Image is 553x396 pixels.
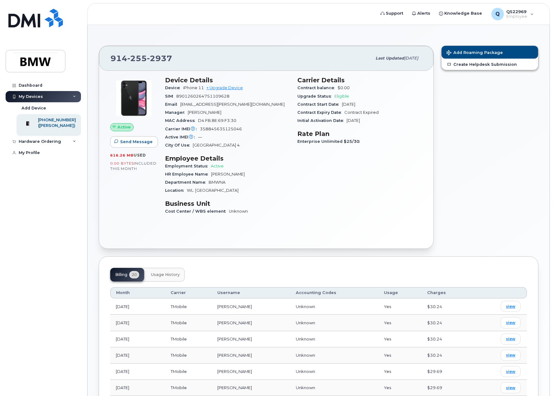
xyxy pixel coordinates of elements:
span: Unknown [296,336,315,341]
th: Accounting Codes [290,287,379,298]
span: HR Employee Name [165,172,211,176]
h3: Device Details [165,76,290,84]
span: view [506,352,515,358]
td: Yes [378,347,421,364]
td: [DATE] [110,315,165,331]
span: MAC Address [165,118,198,123]
span: Unknown [229,209,248,214]
div: $30.24 [427,304,467,310]
span: Unknown [296,304,315,309]
span: Add Roaming Package [447,50,503,56]
span: Unknown [296,385,315,390]
span: 616.26 MB [110,153,134,157]
a: view [501,301,521,312]
span: 0.00 Bytes [110,161,134,166]
span: Contract balance [297,85,338,90]
a: view [501,334,521,345]
span: view [506,369,515,374]
span: Contract Expired [344,110,379,115]
td: [PERSON_NAME] [212,380,290,396]
span: 358845635125046 [200,127,242,131]
td: [DATE] [110,347,165,364]
td: TMobile [165,380,212,396]
span: 914 [111,54,172,63]
td: Yes [378,331,421,347]
h3: Employee Details [165,155,290,162]
div: $30.24 [427,336,467,342]
span: Unknown [296,320,315,325]
a: Create Helpdesk Submission [442,59,538,70]
th: Carrier [165,287,212,298]
span: Device [165,85,183,90]
span: iPhone 11 [183,85,204,90]
td: [DATE] [110,380,165,396]
div: $30.24 [427,320,467,326]
span: BMWNA [209,180,225,185]
span: Carrier IMEI [165,127,200,131]
a: view [501,366,521,377]
img: iPhone_11.jpg [115,80,153,117]
span: Upgrade Status [297,94,334,99]
span: Location [165,188,187,193]
span: view [506,320,515,326]
a: + Upgrade Device [206,85,243,90]
span: view [506,336,515,342]
span: Send Message [120,139,153,145]
span: Contract Expiry Date [297,110,344,115]
span: Unknown [296,353,315,358]
span: [PERSON_NAME] [211,172,245,176]
td: Yes [378,380,421,396]
h3: Rate Plan [297,130,422,138]
th: Usage [378,287,421,298]
h3: Business Unit [165,200,290,207]
td: [PERSON_NAME] [212,298,290,315]
span: Contract Start Date [297,102,342,107]
span: 2937 [147,54,172,63]
td: Yes [378,364,421,380]
span: 255 [127,54,147,63]
span: [EMAIL_ADDRESS][PERSON_NAME][DOMAIN_NAME] [180,102,285,107]
td: TMobile [165,298,212,315]
span: Department Name [165,180,209,185]
span: [PERSON_NAME] [188,110,221,115]
span: view [506,304,515,309]
span: Active IMEI [165,135,198,139]
span: SIM [165,94,176,99]
td: [PERSON_NAME] [212,347,290,364]
span: view [506,385,515,391]
td: TMobile [165,331,212,347]
td: TMobile [165,347,212,364]
span: [GEOGRAPHIC_DATA] 4 [193,143,240,147]
div: $30.24 [427,352,467,358]
span: [DATE] [347,118,360,123]
span: Active [117,124,131,130]
span: — [198,135,202,139]
div: $29.69 [427,369,467,374]
span: Email [165,102,180,107]
span: D4:FB:8E:69:F3:30 [198,118,236,123]
a: view [501,382,521,393]
a: view [501,350,521,361]
th: Charges [422,287,473,298]
td: [PERSON_NAME] [212,315,290,331]
span: $0.00 [338,85,350,90]
td: [DATE] [110,331,165,347]
td: [DATE] [110,298,165,315]
span: Usage History [151,272,180,277]
span: Manager [165,110,188,115]
td: Yes [378,315,421,331]
span: Enterprise Unlimited $25/30 [297,139,363,144]
td: [PERSON_NAME] [212,331,290,347]
button: Add Roaming Package [442,46,538,59]
td: TMobile [165,315,212,331]
span: Cost Center / WBS element [165,209,229,214]
span: Initial Activation Date [297,118,347,123]
span: used [134,153,146,157]
span: Eligible [334,94,349,99]
a: view [501,317,521,328]
iframe: Messenger Launcher [526,369,548,391]
td: TMobile [165,364,212,380]
th: Username [212,287,290,298]
span: [DATE] [404,56,418,60]
span: Last updated [376,56,404,60]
